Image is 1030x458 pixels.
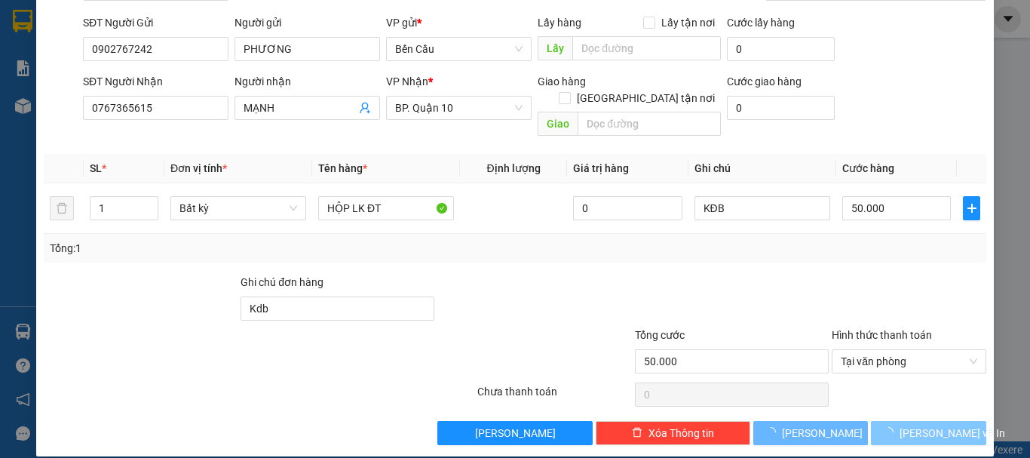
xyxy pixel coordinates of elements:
div: SĐT Người Nhận [83,73,228,90]
span: Định lượng [486,162,540,174]
input: VD: Bàn, Ghế [318,196,454,220]
span: Bến Cầu [395,38,523,60]
span: Đơn vị tính [170,162,227,174]
span: [GEOGRAPHIC_DATA] tận nơi [571,90,721,106]
span: delete [632,427,642,439]
span: Giao hàng [538,75,586,88]
button: deleteXóa Thông tin [596,421,750,445]
button: delete [50,196,74,220]
div: Tổng: 1 [50,240,399,257]
span: Lấy [538,36,572,60]
span: Tên hàng [318,162,367,174]
label: Cước lấy hàng [727,17,795,29]
label: Cước giao hàng [727,75,802,88]
input: Cước lấy hàng [727,37,835,61]
label: Ghi chú đơn hàng [241,276,323,288]
input: Cước giao hàng [727,96,835,120]
div: VP gửi [386,14,532,31]
span: loading [883,427,900,438]
button: [PERSON_NAME] [437,421,592,445]
input: Dọc đường [572,36,721,60]
span: [PERSON_NAME] [475,425,556,441]
div: Người gửi [235,14,380,31]
button: plus [963,196,980,220]
span: SL [90,162,102,174]
span: VP Nhận [386,75,428,88]
input: Dọc đường [578,112,721,136]
span: Tổng cước [635,329,685,341]
button: [PERSON_NAME] và In [871,421,986,445]
span: plus [964,202,979,214]
div: Chưa thanh toán [476,383,633,410]
span: Giá trị hàng [573,162,629,174]
span: Giao [538,112,578,136]
label: Hình thức thanh toán [832,329,932,341]
span: user-add [359,102,371,114]
span: Lấy hàng [538,17,581,29]
span: Lấy tận nơi [655,14,721,31]
th: Ghi chú [688,154,836,183]
span: BP. Quận 10 [395,97,523,119]
span: Tại văn phòng [841,350,977,373]
input: 0 [573,196,682,220]
input: Ghi chú đơn hàng [241,297,434,321]
div: SĐT Người Gửi [83,14,228,31]
span: [PERSON_NAME] và In [900,425,1005,441]
span: loading [765,427,782,438]
input: Ghi Chú [694,196,830,220]
div: Người nhận [235,73,380,90]
span: [PERSON_NAME] [782,425,863,441]
span: Cước hàng [842,162,894,174]
span: Xóa Thông tin [648,425,714,441]
button: [PERSON_NAME] [753,421,869,445]
span: Bất kỳ [179,197,297,220]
